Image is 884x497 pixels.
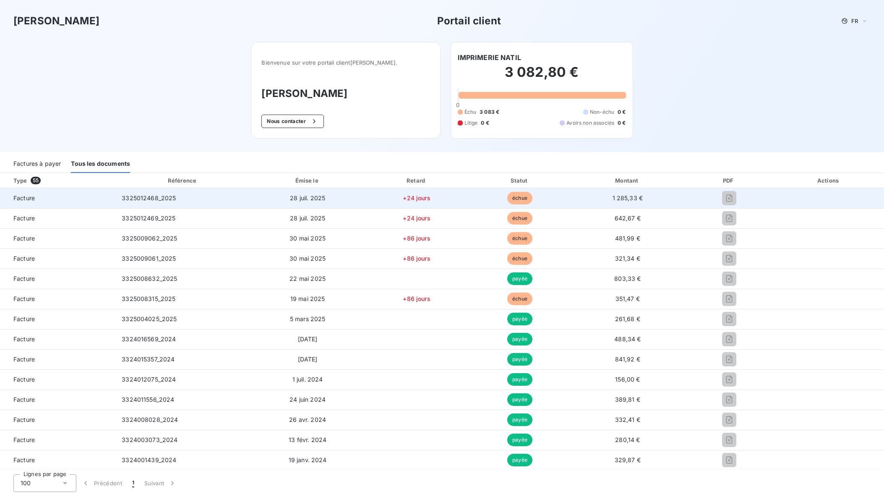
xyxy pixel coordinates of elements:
[403,235,430,242] span: +86 jours
[507,212,532,225] span: échue
[507,333,532,345] span: payée
[615,255,640,262] span: 321,34 €
[507,252,532,265] span: échue
[507,413,532,426] span: payée
[298,335,318,343] span: [DATE]
[122,396,174,403] span: 3324011556_2024
[615,376,640,383] span: 156,00 €
[168,177,196,184] div: Référence
[253,176,363,185] div: Émise le
[615,356,640,363] span: 841,92 €
[615,235,640,242] span: 481,99 €
[618,108,626,116] span: 0 €
[615,214,641,222] span: 642,67 €
[261,59,430,66] span: Bienvenue sur votre portail client [PERSON_NAME] .
[437,13,501,29] h3: Portail client
[686,176,772,185] div: PDF
[290,214,325,222] span: 28 juil. 2025
[289,436,326,443] span: 13 févr. 2024
[481,119,489,127] span: 0 €
[122,295,175,302] span: 3325008315_2025
[289,416,326,423] span: 26 avr. 2024
[122,255,176,262] span: 3325009061_2025
[13,13,99,29] h3: [PERSON_NAME]
[614,275,641,282] span: 803,33 €
[618,119,626,127] span: 0 €
[7,436,108,444] span: Facture
[507,373,532,386] span: payée
[507,454,532,466] span: payée
[615,456,641,463] span: 329,87 €
[122,335,176,343] span: 3324016569_2024
[366,176,467,185] div: Retard
[132,479,134,487] span: 1
[127,474,139,492] button: 1
[507,353,532,366] span: payée
[507,192,532,204] span: échue
[590,108,614,116] span: Non-échu
[290,194,325,201] span: 28 juil. 2025
[122,416,178,423] span: 3324008028_2024
[8,176,113,185] div: Type
[139,474,182,492] button: Suivant
[851,18,858,24] span: FR
[7,335,108,343] span: Facture
[261,86,430,101] h3: [PERSON_NAME]
[289,235,326,242] span: 30 mai 2025
[7,416,108,424] span: Facture
[403,214,430,222] span: +24 jours
[615,436,640,443] span: 280,14 €
[122,356,175,363] span: 3324015357_2024
[71,155,130,173] div: Tous les documents
[507,232,532,245] span: échue
[290,295,325,302] span: 19 mai 2025
[7,234,108,243] span: Facture
[7,214,108,222] span: Facture
[7,194,108,202] span: Facture
[615,396,640,403] span: 389,81 €
[480,108,499,116] span: 3 083 €
[122,235,177,242] span: 3325009062_2025
[458,64,626,89] h2: 3 082,80 €
[614,335,641,343] span: 488,34 €
[7,254,108,263] span: Facture
[290,315,326,322] span: 5 mars 2025
[573,176,683,185] div: Montant
[261,115,323,128] button: Nous contacter
[7,275,108,283] span: Facture
[122,315,177,322] span: 3325004025_2025
[289,275,326,282] span: 22 mai 2025
[615,416,640,423] span: 332,41 €
[613,194,643,201] span: 1 285,33 €
[21,479,31,487] span: 100
[775,176,882,185] div: Actions
[7,456,108,464] span: Facture
[7,355,108,364] span: Facture
[458,52,521,63] h6: IMPRIMERIE NATIL
[292,376,323,383] span: 1 juil. 2024
[122,436,177,443] span: 3324003073_2024
[507,272,532,285] span: payée
[464,108,477,116] span: Échu
[122,214,175,222] span: 3325012469_2025
[122,456,176,463] span: 3324001439_2024
[403,255,430,262] span: +86 jours
[507,313,532,325] span: payée
[615,315,640,322] span: 261,68 €
[7,375,108,384] span: Facture
[289,456,327,463] span: 19 janv. 2024
[403,295,430,302] span: +86 jours
[464,119,478,127] span: Litige
[507,434,532,446] span: payée
[7,295,108,303] span: Facture
[13,155,61,173] div: Factures à payer
[122,275,177,282] span: 3325008632_2025
[456,102,459,108] span: 0
[289,396,326,403] span: 24 juin 2024
[298,356,318,363] span: [DATE]
[470,176,569,185] div: Statut
[566,119,614,127] span: Avoirs non associés
[7,395,108,404] span: Facture
[507,393,532,406] span: payée
[289,255,326,262] span: 30 mai 2025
